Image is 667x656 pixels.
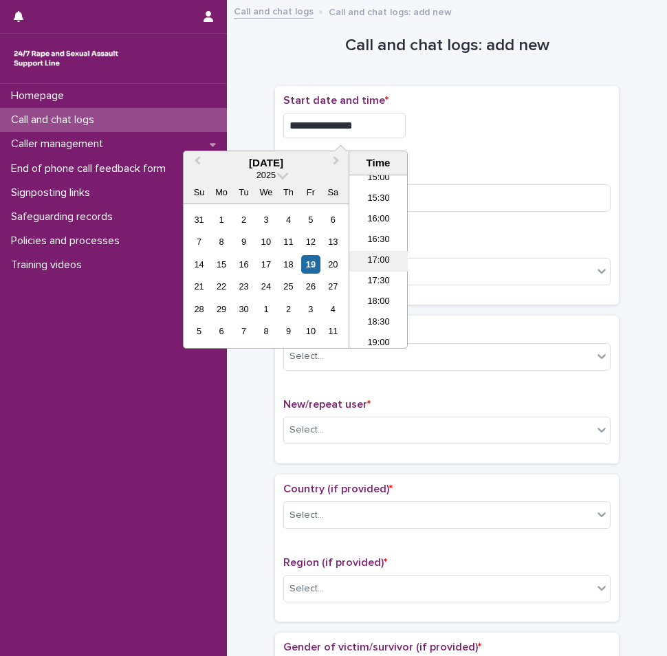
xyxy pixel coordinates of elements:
div: Choose Wednesday, September 10th, 2025 [256,232,275,251]
li: 17:00 [349,251,408,272]
div: Select... [289,508,324,523]
div: Choose Sunday, September 28th, 2025 [190,300,208,318]
div: month 2025-09 [188,208,344,342]
div: Choose Friday, October 10th, 2025 [301,322,320,340]
div: Choose Saturday, October 11th, 2025 [324,322,342,340]
div: Choose Tuesday, September 2nd, 2025 [234,210,253,229]
div: Choose Friday, September 5th, 2025 [301,210,320,229]
p: Policies and processes [6,234,131,248]
div: Choose Sunday, September 7th, 2025 [190,232,208,251]
p: Signposting links [6,186,101,199]
div: We [256,183,275,201]
div: Th [279,183,298,201]
div: Choose Saturday, September 13th, 2025 [324,232,342,251]
div: Choose Saturday, September 20th, 2025 [324,255,342,274]
li: 18:00 [349,292,408,313]
div: Choose Friday, September 19th, 2025 [301,255,320,274]
div: Choose Sunday, August 31st, 2025 [190,210,208,229]
div: Choose Monday, September 1st, 2025 [212,210,230,229]
span: Country (if provided) [283,483,393,494]
div: Choose Monday, September 29th, 2025 [212,300,230,318]
div: Choose Saturday, September 6th, 2025 [324,210,342,229]
div: Tu [234,183,253,201]
div: Choose Monday, October 6th, 2025 [212,322,230,340]
span: Start date and time [283,95,389,106]
div: Choose Thursday, October 2nd, 2025 [279,300,298,318]
button: Previous Month [185,153,207,175]
p: Training videos [6,259,93,272]
div: Choose Monday, September 15th, 2025 [212,255,230,274]
div: Choose Saturday, October 4th, 2025 [324,300,342,318]
div: Time [353,157,404,169]
div: Choose Wednesday, September 17th, 2025 [256,255,275,274]
div: Choose Thursday, October 9th, 2025 [279,322,298,340]
div: Choose Thursday, September 25th, 2025 [279,277,298,296]
button: Next Month [327,153,349,175]
span: 2025 [256,170,276,180]
p: Caller management [6,138,114,151]
li: 15:00 [349,168,408,189]
div: Choose Sunday, September 21st, 2025 [190,277,208,296]
p: Homepage [6,89,75,102]
div: Choose Sunday, October 5th, 2025 [190,322,208,340]
span: Region (if provided) [283,557,387,568]
div: Choose Friday, September 26th, 2025 [301,277,320,296]
div: Choose Tuesday, October 7th, 2025 [234,322,253,340]
li: 18:30 [349,313,408,334]
div: Choose Tuesday, September 30th, 2025 [234,300,253,318]
div: Choose Thursday, September 11th, 2025 [279,232,298,251]
div: Choose Wednesday, September 24th, 2025 [256,277,275,296]
div: Choose Monday, September 22nd, 2025 [212,277,230,296]
div: Choose Thursday, September 4th, 2025 [279,210,298,229]
div: Choose Tuesday, September 9th, 2025 [234,232,253,251]
div: Choose Friday, September 12th, 2025 [301,232,320,251]
div: Choose Monday, September 8th, 2025 [212,232,230,251]
div: Choose Friday, October 3rd, 2025 [301,300,320,318]
div: Choose Wednesday, October 8th, 2025 [256,322,275,340]
div: Su [190,183,208,201]
p: Call and chat logs: add new [329,3,452,19]
div: Choose Thursday, September 18th, 2025 [279,255,298,274]
div: Choose Tuesday, September 16th, 2025 [234,255,253,274]
div: Choose Wednesday, September 3rd, 2025 [256,210,275,229]
div: Choose Wednesday, October 1st, 2025 [256,300,275,318]
p: Call and chat logs [6,113,105,127]
div: Choose Saturday, September 27th, 2025 [324,277,342,296]
p: Safeguarding records [6,210,124,223]
div: Fr [301,183,320,201]
div: Select... [289,423,324,437]
a: Call and chat logs [234,3,314,19]
h1: Call and chat logs: add new [275,36,619,56]
div: Choose Sunday, September 14th, 2025 [190,255,208,274]
li: 19:00 [349,334,408,354]
div: Choose Tuesday, September 23rd, 2025 [234,277,253,296]
li: 16:30 [349,230,408,251]
span: Gender of victim/survivor (if provided) [283,642,481,653]
div: Mo [212,183,230,201]
div: Select... [289,582,324,596]
img: rhQMoQhaT3yELyF149Cw [11,45,121,72]
li: 17:30 [349,272,408,292]
li: 16:00 [349,210,408,230]
div: Select... [289,349,324,364]
p: End of phone call feedback form [6,162,177,175]
span: New/repeat user [283,399,371,410]
div: [DATE] [184,157,349,169]
li: 15:30 [349,189,408,210]
div: Sa [324,183,342,201]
